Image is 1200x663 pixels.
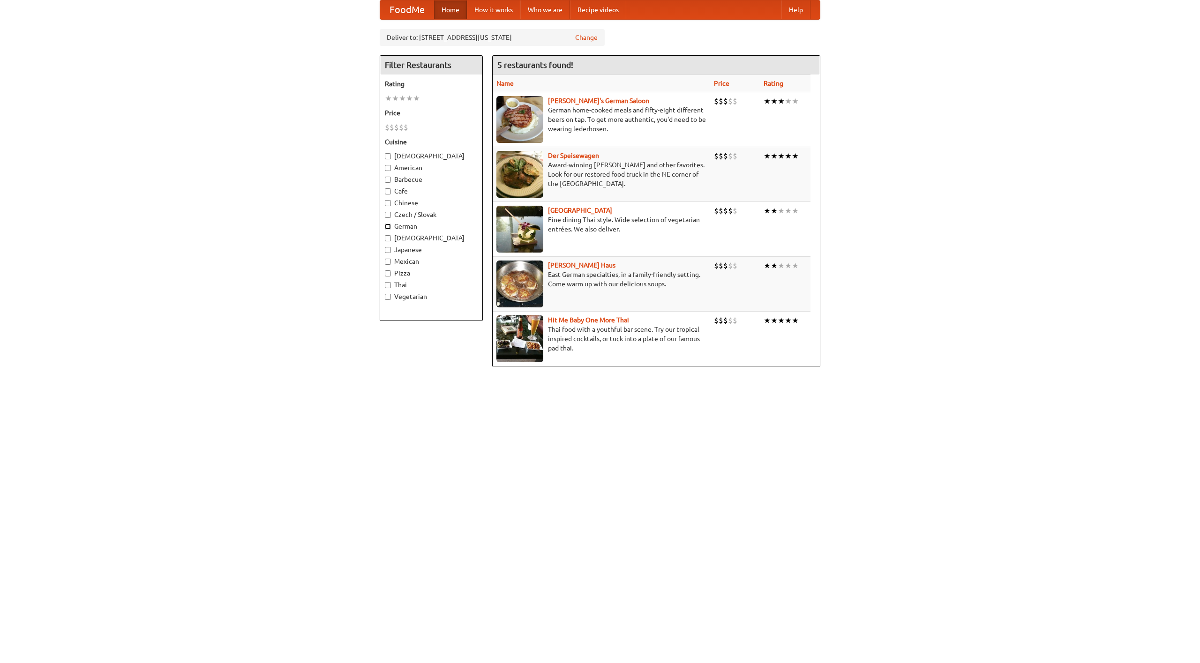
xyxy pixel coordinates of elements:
a: Help [781,0,810,19]
h5: Rating [385,79,478,89]
ng-pluralize: 5 restaurants found! [497,60,573,69]
li: $ [733,96,737,106]
li: ★ [778,96,785,106]
li: $ [733,206,737,216]
li: $ [399,122,404,133]
li: ★ [399,93,406,104]
li: $ [719,315,723,326]
li: ★ [764,96,771,106]
li: ★ [385,93,392,104]
a: Change [575,33,598,42]
li: ★ [771,96,778,106]
a: Recipe videos [570,0,626,19]
label: [DEMOGRAPHIC_DATA] [385,233,478,243]
a: Der Speisewagen [548,152,599,159]
p: Award-winning [PERSON_NAME] and other favorites. Look for our restored food truck in the NE corne... [496,160,706,188]
li: ★ [778,315,785,326]
a: [GEOGRAPHIC_DATA] [548,207,612,214]
li: ★ [771,315,778,326]
img: esthers.jpg [496,96,543,143]
li: $ [719,151,723,161]
p: Fine dining Thai-style. Wide selection of vegetarian entrées. We also deliver. [496,215,706,234]
li: ★ [413,93,420,104]
li: ★ [771,206,778,216]
li: ★ [792,315,799,326]
li: $ [714,206,719,216]
div: Deliver to: [STREET_ADDRESS][US_STATE] [380,29,605,46]
li: $ [723,206,728,216]
li: $ [723,96,728,106]
img: babythai.jpg [496,315,543,362]
input: Czech / Slovak [385,212,391,218]
li: ★ [785,96,792,106]
input: Pizza [385,270,391,276]
label: Japanese [385,245,478,254]
label: Mexican [385,257,478,266]
label: Czech / Slovak [385,210,478,219]
p: German home-cooked meals and fifty-eight different beers on tap. To get more authentic, you'd nee... [496,105,706,134]
li: ★ [785,315,792,326]
li: $ [733,261,737,271]
li: ★ [792,261,799,271]
li: ★ [771,151,778,161]
input: Chinese [385,200,391,206]
li: ★ [778,206,785,216]
li: ★ [764,315,771,326]
li: $ [719,261,723,271]
li: $ [723,315,728,326]
a: FoodMe [380,0,434,19]
li: $ [714,151,719,161]
li: ★ [778,151,785,161]
a: Hit Me Baby One More Thai [548,316,629,324]
h5: Cuisine [385,137,478,147]
a: Rating [764,80,783,87]
input: Cafe [385,188,391,194]
li: $ [728,315,733,326]
input: Barbecue [385,177,391,183]
a: Home [434,0,467,19]
label: Cafe [385,186,478,196]
li: $ [733,315,737,326]
input: German [385,223,391,230]
li: ★ [785,151,792,161]
li: $ [390,122,394,133]
li: $ [728,261,733,271]
li: $ [728,206,733,216]
li: ★ [764,261,771,271]
h5: Price [385,108,478,118]
p: East German specialties, in a family-friendly setting. Come warm up with our delicious soups. [496,270,706,289]
input: Vegetarian [385,294,391,300]
label: [DEMOGRAPHIC_DATA] [385,151,478,161]
li: ★ [771,261,778,271]
li: $ [733,151,737,161]
h4: Filter Restaurants [380,56,482,74]
li: ★ [792,96,799,106]
label: German [385,222,478,231]
a: How it works [467,0,520,19]
input: [DEMOGRAPHIC_DATA] [385,235,391,241]
input: Mexican [385,259,391,265]
input: [DEMOGRAPHIC_DATA] [385,153,391,159]
b: [PERSON_NAME] Haus [548,261,615,269]
label: Vegetarian [385,292,478,301]
input: Thai [385,282,391,288]
li: ★ [785,261,792,271]
li: $ [723,261,728,271]
label: Pizza [385,268,478,278]
li: ★ [785,206,792,216]
a: Who we are [520,0,570,19]
li: ★ [406,93,413,104]
li: $ [394,122,399,133]
li: $ [385,122,390,133]
li: ★ [764,151,771,161]
li: $ [719,206,723,216]
a: [PERSON_NAME]'s German Saloon [548,97,649,104]
li: $ [728,151,733,161]
li: $ [728,96,733,106]
li: ★ [792,151,799,161]
input: Japanese [385,247,391,253]
label: Barbecue [385,175,478,184]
